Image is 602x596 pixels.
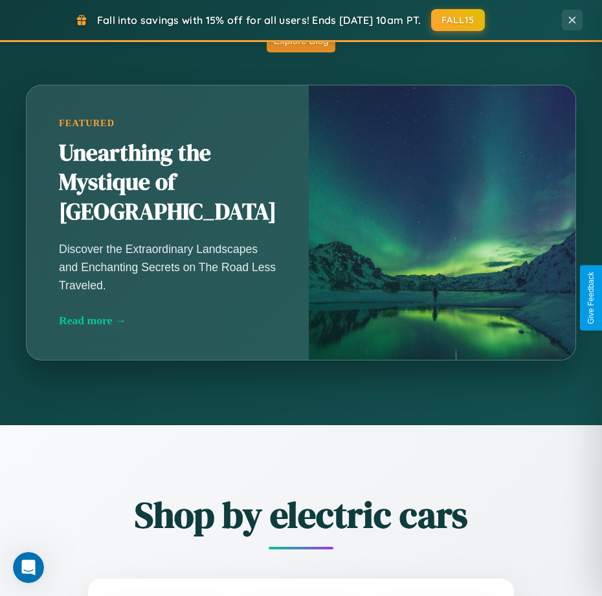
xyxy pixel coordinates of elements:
iframe: Intercom live chat [13,552,44,583]
div: Read more → [59,314,276,327]
div: Featured [59,118,276,129]
p: Discover the Extraordinary Landscapes and Enchanting Secrets on The Road Less Traveled. [59,240,276,294]
h2: Shop by electric cars [26,490,576,540]
button: FALL15 [431,9,485,31]
div: Give Feedback [586,272,596,324]
span: Fall into savings with 15% off for all users! Ends [DATE] 10am PT. [97,14,421,27]
h2: Unearthing the Mystique of [GEOGRAPHIC_DATA] [59,138,276,227]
